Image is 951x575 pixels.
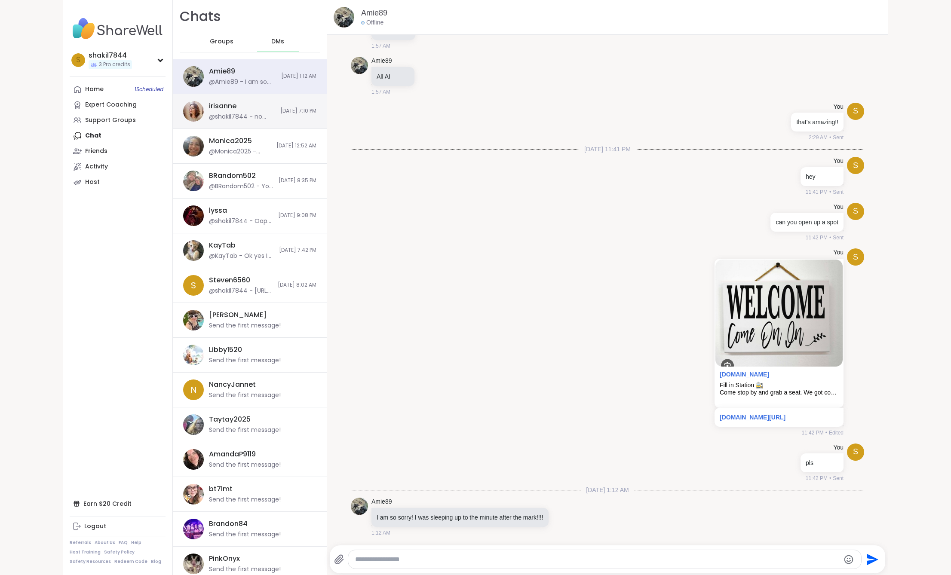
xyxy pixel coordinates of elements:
[276,142,316,150] span: [DATE] 12:52 AM
[209,275,250,285] div: Steven6560
[70,144,166,159] a: Friends
[271,37,284,46] span: DMs
[833,134,844,141] span: Sent
[371,57,392,65] a: Amie89
[715,260,843,367] img: Fill in Station 🚉
[209,380,256,389] div: NancyJannet
[833,234,844,242] span: Sent
[209,67,235,76] div: Amie89
[209,78,276,86] div: @Amie89 - I am so sorry! I was sleeping up to the minute after the mark!!!!
[279,177,316,184] span: [DATE] 8:35 PM
[85,85,104,94] div: Home
[209,495,281,504] div: Send the first message!
[209,287,273,295] div: @shakil7844 - [URL][DOMAIN_NAME]
[796,118,838,126] p: that's amazing!!
[95,540,115,546] a: About Us
[70,14,166,44] img: ShareWell Nav Logo
[351,498,368,515] img: https://sharewell-space-live.sfo3.digitaloceanspaces.com/user-generated/c3bd44a5-f966-4702-9748-c...
[355,555,840,564] textarea: Type your message
[278,281,316,289] span: [DATE] 8:02 AM
[209,241,236,250] div: KayTab
[183,101,204,122] img: https://sharewell-space-live.sfo3.digitaloceanspaces.com/user-generated/be849bdb-4731-4649-82cd-d...
[825,429,827,437] span: •
[833,157,844,165] h4: You
[209,345,242,355] div: Libby1520
[377,513,543,522] p: I am so sorry! I was sleeping up to the minute after the mark!!!!
[209,519,248,529] div: Brandon84
[829,234,831,242] span: •
[70,540,91,546] a: Referrals
[183,484,204,505] img: https://sharewell-space-live.sfo3.digitaloceanspaces.com/user-generated/88ba1641-f8b8-46aa-8805-2...
[209,554,240,563] div: PinkOnyx
[278,212,316,219] span: [DATE] 9:08 PM
[209,450,256,459] div: AmandaP9119
[829,429,844,437] span: Edited
[833,103,844,111] h4: You
[135,86,163,93] span: 1 Scheduled
[209,530,281,539] div: Send the first message!
[809,134,828,141] span: 2:29 AM
[361,18,383,27] div: Offline
[191,279,196,292] span: S
[85,162,108,171] div: Activity
[70,113,166,128] a: Support Groups
[210,37,233,46] span: Groups
[209,252,274,260] div: @KayTab - Ok yes I wasn't going to, just basic things
[85,147,107,156] div: Friends
[70,519,166,534] a: Logout
[829,134,831,141] span: •
[183,414,204,435] img: https://sharewell-space-live.sfo3.digitaloceanspaces.com/user-generated/fd3fe502-7aaa-4113-b76c-3...
[720,371,769,378] a: Attachment
[183,310,204,330] img: https://sharewell-space-live.sfo3.digitaloceanspaces.com/user-generated/3bf5b473-6236-4210-9da2-3...
[180,7,221,26] h1: Chats
[190,383,197,396] span: N
[209,136,252,146] div: Monica2025
[581,486,634,494] span: [DATE] 1:12 AM
[371,498,392,506] a: Amie89
[853,446,858,458] span: s
[99,61,130,68] span: 3 Pro credits
[833,474,844,482] span: Sent
[720,414,785,421] a: [DOMAIN_NAME][URL]
[853,251,858,263] span: s
[209,206,227,215] div: lyssa
[209,565,281,574] div: Send the first message!
[833,188,844,196] span: Sent
[806,172,838,181] p: hey
[862,550,881,569] button: Send
[279,247,316,254] span: [DATE] 7:42 PM
[371,529,390,537] span: 1:12 AM
[151,559,161,565] a: Blog
[371,88,390,96] span: 1:57 AM
[806,234,828,242] span: 11:42 PM
[209,321,281,330] div: Send the first message!
[119,540,128,546] a: FAQ
[70,159,166,174] a: Activity
[209,356,281,365] div: Send the first message!
[70,97,166,113] a: Expert Coaching
[833,203,844,211] h4: You
[806,459,838,467] p: pls
[209,113,275,121] div: @shakil7844 - no worries!!! Next time
[70,174,166,190] a: Host
[209,217,273,226] div: @shakil7844 - Oops missed it 😣😣
[361,8,387,18] a: Amie89
[209,415,251,424] div: Taytay2025
[776,218,838,226] p: can you open up a spot
[183,345,204,365] img: https://sharewell-space-live.sfo3.digitaloceanspaces.com/user-generated/22027137-b181-4a8c-aa67-6...
[85,178,100,187] div: Host
[209,391,281,400] div: Send the first message!
[89,51,132,60] div: shakil7844
[183,171,204,191] img: https://sharewell-space-live.sfo3.digitaloceanspaces.com/user-generated/127af2b2-1259-4cf0-9fd7-7...
[85,101,137,109] div: Expert Coaching
[801,429,823,437] span: 11:42 PM
[720,389,838,396] div: Come stop by and grab a seat. We got cookies and milk and the DJs playing your song.
[70,496,166,511] div: Earn $20 Credit
[334,7,354,28] img: https://sharewell-space-live.sfo3.digitaloceanspaces.com/user-generated/c3bd44a5-f966-4702-9748-c...
[209,147,271,156] div: @Monica2025 - Bummer you will miss it, however, you get a nice workout
[183,205,204,226] img: https://sharewell-space-live.sfo3.digitaloceanspaces.com/user-generated/5ec7d22b-bff4-42bd-9ffa-4...
[183,519,204,539] img: https://sharewell-space-live.sfo3.digitaloceanspaces.com/user-generated/fdc651fc-f3db-4874-9fa7-0...
[70,549,101,555] a: Host Training
[183,136,204,156] img: https://sharewell-space-live.sfo3.digitaloceanspaces.com/user-generated/41d32855-0ec4-4264-b983-4...
[209,171,256,180] div: BRandom502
